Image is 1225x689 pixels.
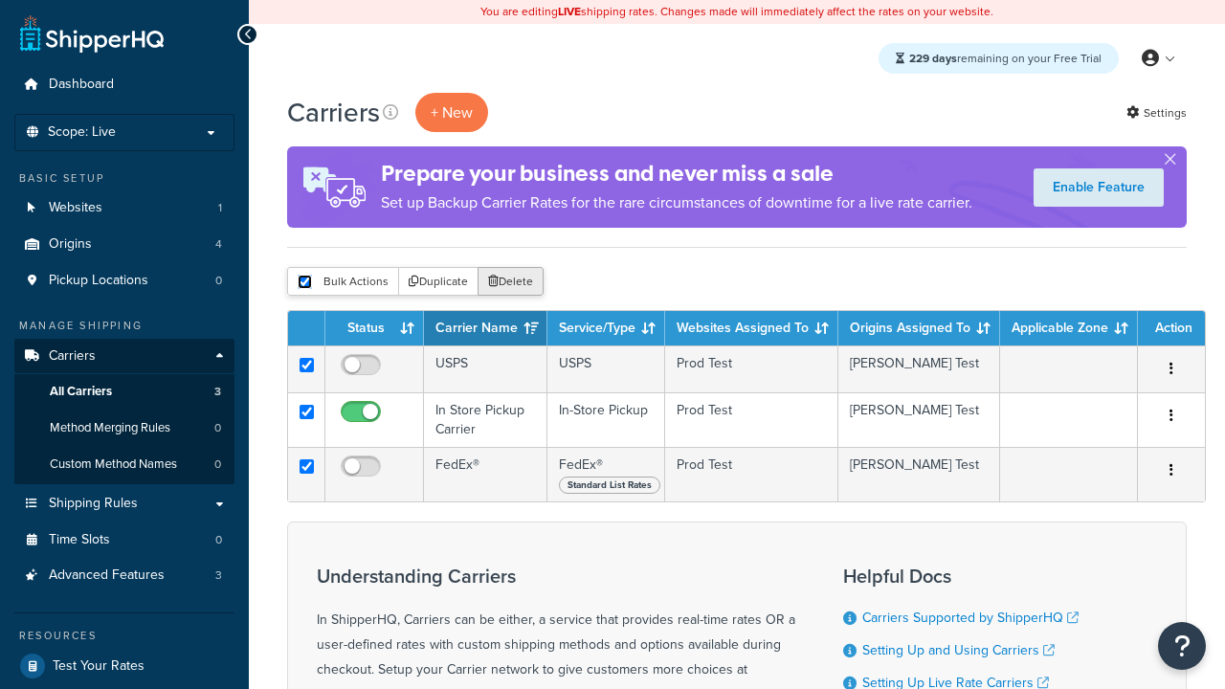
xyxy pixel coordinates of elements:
span: Dashboard [49,77,114,93]
li: Pickup Locations [14,263,234,299]
li: Websites [14,190,234,226]
img: ad-rules-rateshop-fe6ec290ccb7230408bd80ed9643f0289d75e0ffd9eb532fc0e269fcd187b520.png [287,146,381,228]
a: Enable Feature [1034,168,1164,207]
span: All Carriers [50,384,112,400]
span: Scope: Live [48,124,116,141]
div: Manage Shipping [14,318,234,334]
div: Resources [14,628,234,644]
span: Advanced Features [49,567,165,584]
a: Custom Method Names 0 [14,447,234,482]
a: Shipping Rules [14,486,234,522]
span: 0 [215,532,222,548]
a: All Carriers 3 [14,374,234,410]
th: Service/Type: activate to sort column ascending [547,311,665,345]
li: Advanced Features [14,558,234,593]
span: Test Your Rates [53,658,145,675]
a: Settings [1126,100,1187,126]
a: Method Merging Rules 0 [14,411,234,446]
div: remaining on your Free Trial [879,43,1119,74]
h1: Carriers [287,94,380,131]
span: Standard List Rates [559,477,660,494]
th: Origins Assigned To: activate to sort column ascending [838,311,1000,345]
td: Prod Test [665,345,838,392]
th: Status: activate to sort column ascending [325,311,424,345]
th: Applicable Zone: activate to sort column ascending [1000,311,1138,345]
span: 0 [214,420,221,436]
span: 0 [215,273,222,289]
span: Websites [49,200,102,216]
a: Carriers Supported by ShipperHQ [862,608,1079,628]
span: Method Merging Rules [50,420,170,436]
td: In-Store Pickup [547,392,665,447]
b: LIVE [558,3,581,20]
span: Carriers [49,348,96,365]
button: Delete [478,267,544,296]
li: All Carriers [14,374,234,410]
a: Dashboard [14,67,234,102]
span: 4 [215,236,222,253]
li: Origins [14,227,234,262]
button: Duplicate [398,267,479,296]
a: Websites 1 [14,190,234,226]
a: Origins 4 [14,227,234,262]
td: [PERSON_NAME] Test [838,345,1000,392]
td: USPS [547,345,665,392]
span: Custom Method Names [50,456,177,473]
span: 0 [214,456,221,473]
span: Pickup Locations [49,273,148,289]
td: Prod Test [665,447,838,501]
span: 3 [214,384,221,400]
li: Time Slots [14,522,234,558]
li: Carriers [14,339,234,484]
td: FedEx® [424,447,547,501]
button: Open Resource Center [1158,622,1206,670]
td: Prod Test [665,392,838,447]
a: Time Slots 0 [14,522,234,558]
td: In Store Pickup Carrier [424,392,547,447]
p: Set up Backup Carrier Rates for the rare circumstances of downtime for a live rate carrier. [381,189,972,216]
td: USPS [424,345,547,392]
li: Method Merging Rules [14,411,234,446]
div: Basic Setup [14,170,234,187]
button: + New [415,93,488,132]
li: Custom Method Names [14,447,234,482]
th: Carrier Name: activate to sort column ascending [424,311,547,345]
h3: Understanding Carriers [317,566,795,587]
td: FedEx® [547,447,665,501]
h4: Prepare your business and never miss a sale [381,158,972,189]
a: Carriers [14,339,234,374]
span: Shipping Rules [49,496,138,512]
span: Origins [49,236,92,253]
span: 3 [215,567,222,584]
a: ShipperHQ Home [20,14,164,53]
td: [PERSON_NAME] Test [838,447,1000,501]
a: Advanced Features 3 [14,558,234,593]
button: Bulk Actions [287,267,399,296]
a: Setting Up and Using Carriers [862,640,1055,660]
a: Test Your Rates [14,649,234,683]
span: 1 [218,200,222,216]
span: Time Slots [49,532,110,548]
th: Action [1138,311,1205,345]
td: [PERSON_NAME] Test [838,392,1000,447]
strong: 229 days [909,50,957,67]
a: Pickup Locations 0 [14,263,234,299]
th: Websites Assigned To: activate to sort column ascending [665,311,838,345]
h3: Helpful Docs [843,566,1093,587]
